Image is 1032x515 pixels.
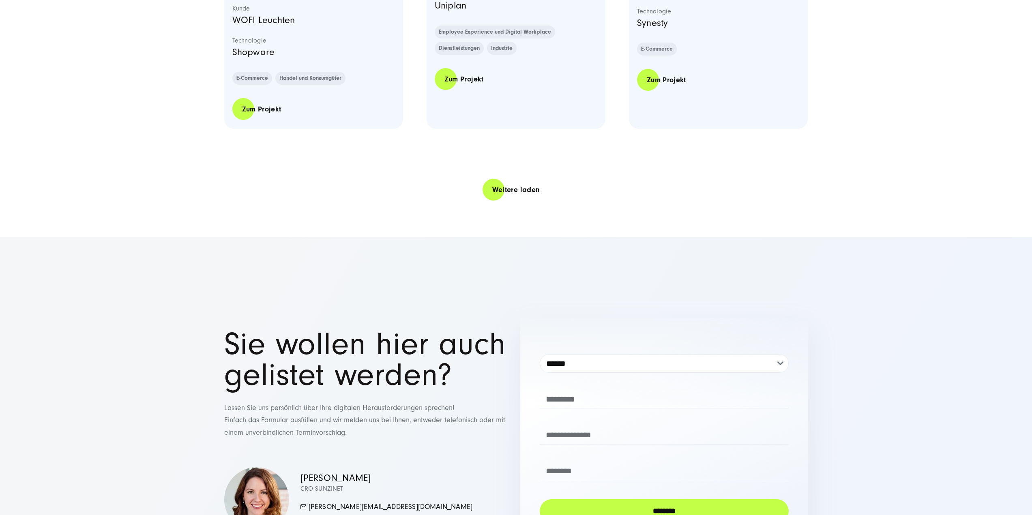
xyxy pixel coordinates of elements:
strong: Kunde [232,4,395,13]
a: Zum Projekt [637,68,696,92]
p: WOFI Leuchten [232,13,395,28]
a: [PERSON_NAME][EMAIL_ADDRESS][DOMAIN_NAME] [300,502,473,511]
p: [PERSON_NAME] [300,472,473,484]
a: E-Commerce [232,72,272,85]
p: Shopware [232,45,395,60]
a: Dienstleistungen [435,42,484,55]
strong: Technologie [637,7,800,15]
p: Synesty [637,15,800,31]
strong: Technologie [232,36,395,45]
a: Weitere laden [483,178,550,201]
div: Lassen Sie uns persönlich über Ihre digitalen Herausforderungen sprechen! Einfach das Formular au... [224,329,512,439]
a: Industrie [487,42,517,55]
a: E-Commerce [637,43,677,56]
a: Zum Projekt [232,98,291,121]
a: Zum Projekt [435,68,493,91]
p: CRO SUNZINET [300,484,473,494]
h1: Sie wollen hier auch gelistet werden? [224,329,512,391]
a: Handel und Konsumgüter [275,72,345,85]
a: Employee Experience und Digital Workplace [435,26,555,38]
